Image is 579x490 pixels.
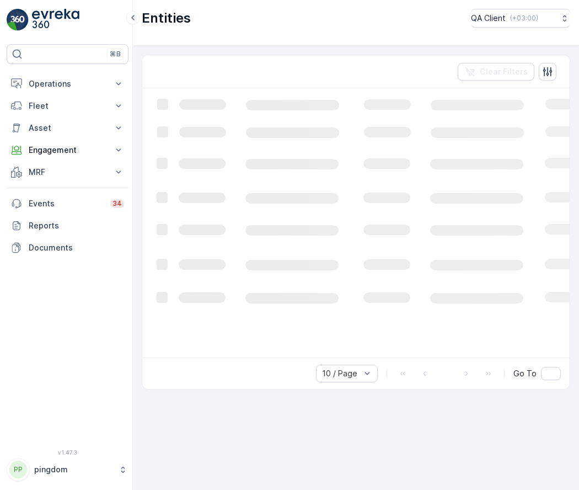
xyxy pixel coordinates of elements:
p: QA Client [471,13,506,24]
a: Events34 [7,193,128,215]
p: Fleet [29,100,106,111]
button: Fleet [7,95,128,117]
button: Asset [7,117,128,139]
div: PP [9,461,27,478]
a: Documents [7,237,128,259]
img: logo [7,9,29,31]
button: PPpingdom [7,458,128,481]
button: Engagement [7,139,128,161]
button: Operations [7,73,128,95]
p: Clear Filters [480,66,528,77]
button: QA Client(+03:00) [471,9,570,28]
span: v 1.47.3 [7,449,128,456]
p: 34 [112,199,122,208]
span: Go To [513,368,537,379]
img: logo_light-DOdMpM7g.png [32,9,79,31]
p: Events [29,198,104,209]
button: MRF [7,161,128,183]
p: pingdom [34,464,113,475]
p: Entities [142,9,191,27]
p: Engagement [29,145,106,156]
p: Asset [29,122,106,134]
p: Documents [29,242,124,253]
p: MRF [29,167,106,178]
button: Clear Filters [458,63,534,81]
p: Operations [29,78,106,89]
p: Reports [29,220,124,231]
p: ⌘B [110,50,121,58]
a: Reports [7,215,128,237]
p: ( +03:00 ) [510,14,538,23]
